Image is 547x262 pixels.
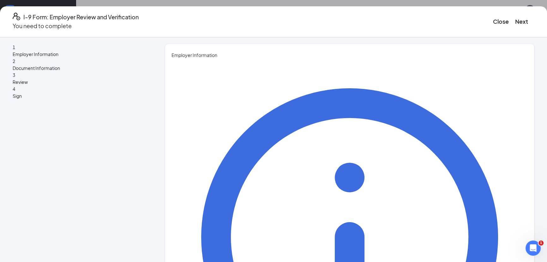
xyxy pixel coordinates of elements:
[538,240,544,246] span: 1
[13,58,15,64] span: 2
[13,44,15,50] span: 1
[13,13,20,20] svg: FormI9EVerifyIcon
[13,72,15,78] span: 3
[23,13,139,22] h4: I-9 Form: Employer Review and Verification
[493,17,509,26] button: Close
[13,65,143,72] span: Document Information
[13,51,143,58] span: Employer Information
[171,52,528,59] span: Employer Information
[13,86,15,92] span: 4
[13,22,139,30] p: You need to complete
[515,17,528,26] button: Next
[13,78,143,85] span: Review
[13,92,143,99] span: Sign
[526,240,541,256] iframe: Intercom live chat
